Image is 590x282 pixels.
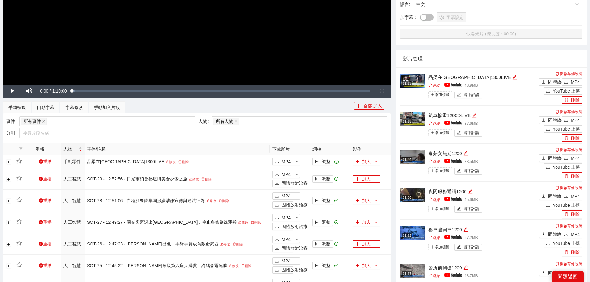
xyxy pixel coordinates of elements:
span: 列寬 [315,220,319,225]
span: 篩選 [18,147,24,151]
font: 加入 [362,176,371,181]
font: 固體放射治療 [548,194,574,199]
font: 刪除 [222,199,229,203]
button: 刪除刪除 [562,172,582,180]
font: 全部 加入 [363,103,382,108]
span: 下載 [541,270,546,275]
span: 刪除 [201,177,205,181]
div: Progress Bar [72,90,370,92]
font: 連結 [432,159,440,164]
button: 展開行 [6,242,11,247]
font: MP4 [282,237,291,242]
span: 複製 [555,148,559,152]
button: 上傳YouTube 上傳 [544,125,582,133]
font: 固體放射治療 [548,156,574,161]
span: 上傳 [546,165,550,170]
span: 下載 [564,232,568,237]
button: 編輯留下評論 [454,130,482,137]
button: 省略 [373,262,380,269]
button: Mute [20,85,38,98]
span: 省略 [293,259,300,263]
button: 省略 [293,158,300,165]
span: 省略 [293,159,300,164]
button: 下載MP4 [562,269,582,276]
button: 列寬調整 [312,175,333,183]
span: 省略 [373,198,380,203]
font: 固體放射治療 [282,267,308,272]
font: 01:30 [403,196,411,199]
button: 省略 [293,257,300,265]
font: 刪除 [571,250,580,255]
div: 編輯 [463,150,468,157]
a: 關聯連結 [428,197,440,202]
span: 刪除 [564,98,569,103]
font: 重播 [43,263,52,268]
span: 上傳 [546,127,550,132]
button: 省略 [293,214,300,221]
font: 修改 [232,264,239,268]
span: 編輯 [468,189,473,194]
a: 關聯連結 [428,83,440,88]
font: 修改 [223,242,230,246]
font: 開啟草修改稿 [560,262,582,266]
font: 連結 [432,274,440,278]
font: MP4 [282,258,291,263]
font: MP4 [282,193,291,198]
span: 下載 [275,215,279,220]
span: 列寬 [315,198,319,203]
span: 加 [355,198,360,203]
button: 列寬調整 [312,158,333,165]
span: 編輯 [457,93,461,97]
span: 加 [355,242,360,247]
font: 重播 [43,198,52,203]
div: 編輯 [468,188,473,195]
img: yt_logo_rgb_light.a676ea31.png [444,83,462,87]
span: 刪除 [219,199,222,202]
span: 編輯 [472,113,477,118]
button: 下載MP4 [272,236,293,243]
img: 9b92937c-f8a9-4b87-bb90-daaf21ae7071.jpg [400,112,425,126]
span: 加 [355,177,360,182]
button: 下載固體放射治療 [539,193,560,200]
span: 關聯 [428,236,432,240]
font: 01:32 [403,234,411,237]
button: 展開行 [6,198,11,203]
font: | [441,83,442,88]
span: 遊戲圈 [39,177,43,181]
div: 編輯 [512,74,517,81]
button: 刪除刪除 [562,210,582,218]
button: 上傳YouTube 上傳 [544,163,582,171]
font: 固體放射治療 [282,181,308,186]
button: 編輯留下評論 [454,244,482,251]
div: 編輯 [463,226,468,233]
font: 修改 [169,160,176,164]
span: 下載 [275,259,279,264]
button: 省略 [293,236,300,243]
font: 01:44 [403,158,411,161]
font: 開啟草修改稿 [560,72,582,76]
button: 下載MP4 [272,171,293,178]
font: MP4 [571,156,580,161]
img: 92bd42b2-396e-4fe0-ac7b-fa3a9e0bbe03.jpg [400,150,425,164]
span: 刪除 [241,264,245,267]
span: 編輯 [229,264,232,267]
button: 列寬調整 [312,240,333,248]
font: 固體放射治療 [282,246,308,251]
button: 下載MP4 [562,193,582,200]
button: Play [3,85,20,98]
span: 編輯 [238,221,241,224]
span: 下載 [275,268,279,273]
font: 刪除 [571,136,580,141]
span: 遊戲圈 [39,263,43,268]
font: 刪除 [571,98,580,102]
span: 下載 [541,194,546,199]
font: MP4 [571,194,580,199]
img: f89d1824-f1f5-462f-a1da-bb8c0b990f6c.jpg [400,264,425,278]
button: 下載固體放射治療 [272,245,293,252]
font: 01:37 [403,272,411,275]
span: 刪除 [251,221,254,224]
button: 編輯留下評論 [454,206,482,213]
button: 刪除刪除 [562,249,582,256]
span: 下載 [275,159,279,164]
span: 關聯 [428,197,432,202]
